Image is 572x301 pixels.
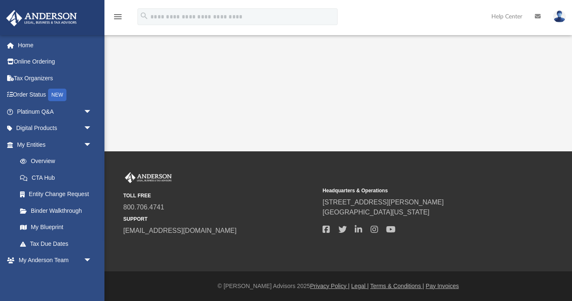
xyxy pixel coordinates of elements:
[104,282,572,291] div: © [PERSON_NAME] Advisors 2025
[123,204,164,211] a: 800.706.4741
[123,227,236,234] a: [EMAIL_ADDRESS][DOMAIN_NAME]
[48,89,66,101] div: NEW
[6,87,104,104] a: Order StatusNEW
[113,12,123,22] i: menu
[6,252,100,269] a: My Anderson Teamarrow_drop_down
[12,219,100,236] a: My Blueprint
[370,283,424,289] a: Terms & Conditions |
[12,235,104,252] a: Tax Due Dates
[323,209,430,216] a: [GEOGRAPHIC_DATA][US_STATE]
[12,153,104,170] a: Overview
[84,136,100,153] span: arrow_drop_down
[123,172,173,183] img: Anderson Advisors Platinum Portal
[12,186,104,203] a: Entity Change Request
[12,169,104,186] a: CTA Hub
[6,103,104,120] a: Platinum Q&Aarrow_drop_down
[140,11,149,20] i: search
[6,54,104,70] a: Online Ordering
[351,283,369,289] a: Legal |
[84,103,100,120] span: arrow_drop_down
[426,283,459,289] a: Pay Invoices
[6,120,104,137] a: Digital Productsarrow_drop_down
[113,16,123,22] a: menu
[6,136,104,153] a: My Entitiesarrow_drop_down
[123,192,317,199] small: TOLL FREE
[6,37,104,54] a: Home
[12,202,104,219] a: Binder Walkthrough
[6,70,104,87] a: Tax Organizers
[323,187,516,194] small: Headquarters & Operations
[323,199,444,206] a: [STREET_ADDRESS][PERSON_NAME]
[12,268,96,285] a: My Anderson Team
[84,252,100,269] span: arrow_drop_down
[4,10,79,26] img: Anderson Advisors Platinum Portal
[310,283,350,289] a: Privacy Policy |
[123,215,317,223] small: SUPPORT
[84,120,100,137] span: arrow_drop_down
[553,10,566,23] img: User Pic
